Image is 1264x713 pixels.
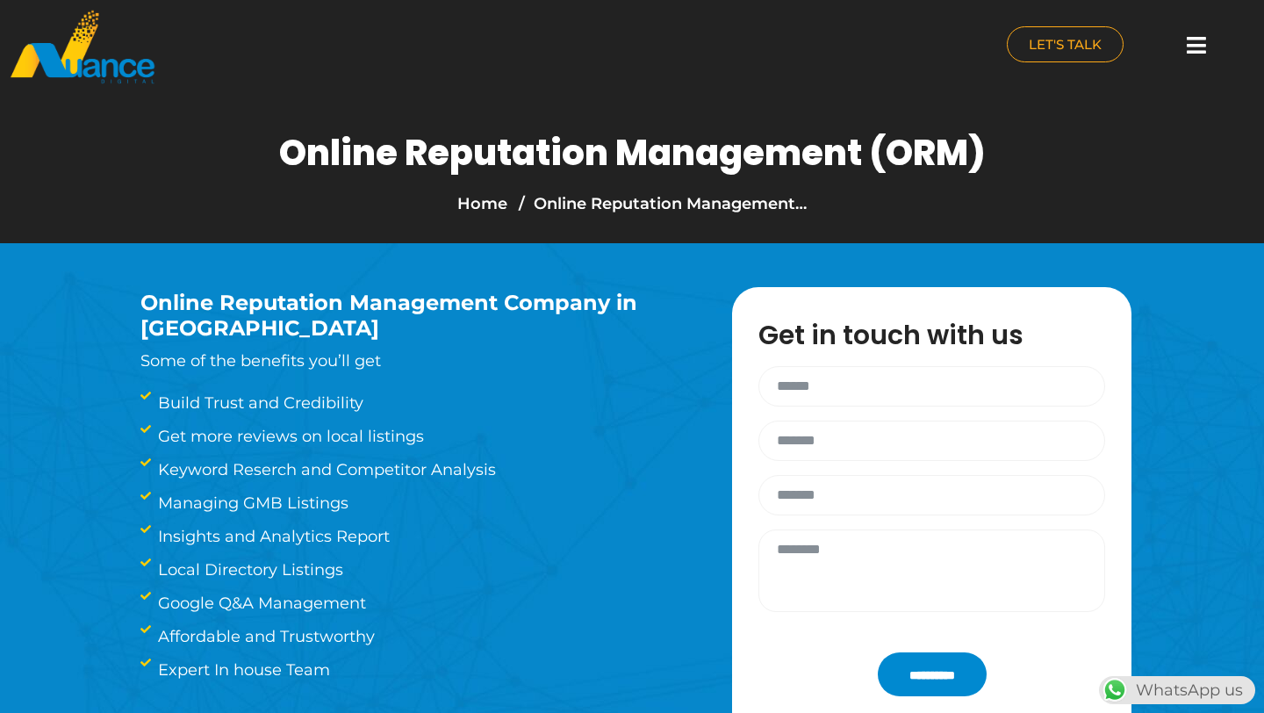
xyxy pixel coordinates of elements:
img: WhatsApp [1101,676,1129,704]
a: nuance-qatar_logo [9,9,623,85]
span: Keyword Reserch and Competitor Analysis [154,457,496,482]
span: Expert In house Team [154,658,330,682]
span: Managing GMB Listings [154,491,348,515]
a: Home [457,194,507,213]
a: LET'S TALK [1007,26,1124,62]
div: Some of the benefits you’ll get [140,291,679,373]
a: WhatsAppWhatsApp us [1099,681,1255,700]
span: Google Q&A Management [154,591,366,616]
h3: Get in touch with us [758,322,1123,349]
span: Local Directory Listings [154,558,343,582]
span: Insights and Analytics Report [154,524,390,549]
li: Online Reputation Management… [514,191,807,216]
span: LET'S TALK [1029,38,1102,51]
span: Get more reviews on local listings [154,424,424,449]
div: WhatsApp us [1099,676,1255,704]
h3: Online Reputation Management Company in [GEOGRAPHIC_DATA] [140,291,679,342]
span: Build Trust and Credibility [154,391,363,415]
span: Affordable and Trustworthy [154,624,375,649]
h1: Online Reputation Management (ORM) [279,132,986,174]
img: nuance-qatar_logo [9,9,156,85]
form: Contact form [750,366,1114,696]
